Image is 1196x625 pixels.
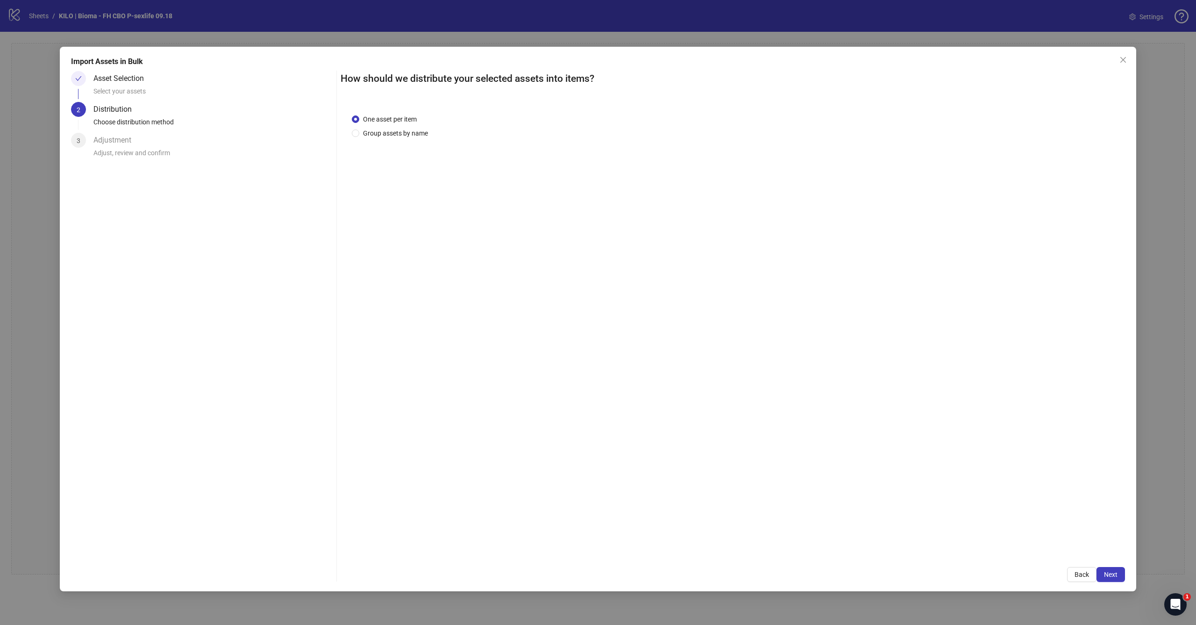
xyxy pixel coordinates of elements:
[75,75,82,82] span: check
[1119,56,1127,64] span: close
[341,71,1125,86] h2: How should we distribute your selected assets into items?
[1067,567,1096,582] button: Back
[1116,52,1131,67] button: Close
[77,106,80,114] span: 2
[93,133,139,148] div: Adjustment
[359,114,420,124] span: One asset per item
[93,148,333,164] div: Adjust, review and confirm
[93,71,151,86] div: Asset Selection
[1075,571,1089,578] span: Back
[71,56,1125,67] div: Import Assets in Bulk
[93,86,333,102] div: Select your assets
[77,137,80,144] span: 3
[1164,593,1187,616] iframe: Intercom live chat
[1183,593,1191,601] span: 1
[1096,567,1125,582] button: Next
[93,102,139,117] div: Distribution
[93,117,333,133] div: Choose distribution method
[359,128,432,138] span: Group assets by name
[1104,571,1118,578] span: Next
